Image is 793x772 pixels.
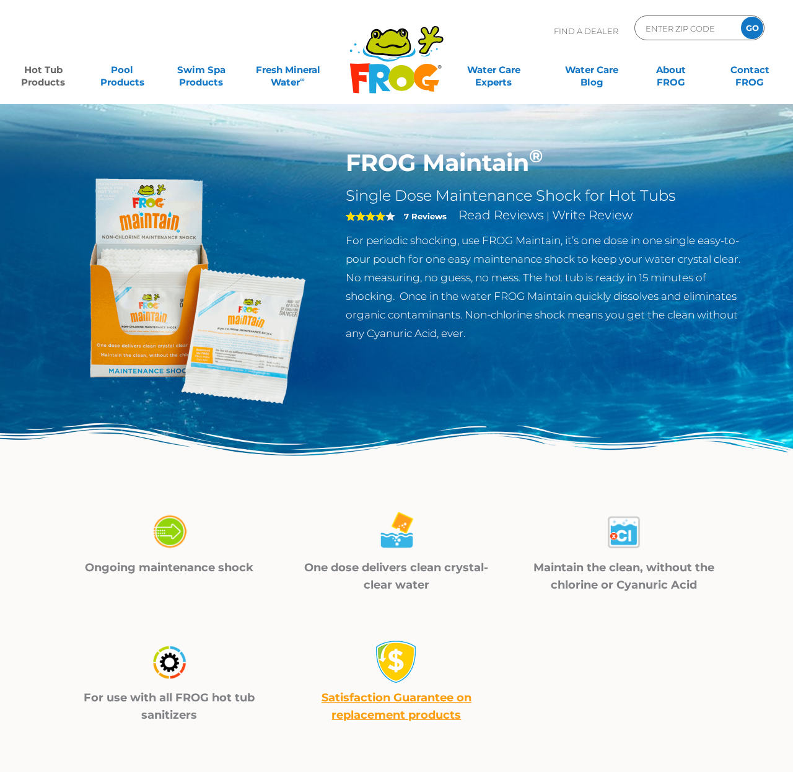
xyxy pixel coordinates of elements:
[404,211,447,221] strong: 7 Reviews
[71,559,268,576] p: Ongoing maintenance shock
[640,58,701,82] a: AboutFROG
[602,510,646,554] img: maintain_4-03
[529,145,543,167] sup: ®
[552,208,633,222] a: Write Review
[170,58,232,82] a: Swim SpaProducts
[375,510,418,554] img: maintain_4-02
[299,559,495,594] p: One dose delivers clean crystal-clear water
[346,231,750,343] p: For periodic shocking, use FROG Maintain, it’s one dose in one single easy-to-pour pouch for one ...
[71,689,268,724] p: For use with all FROG hot tub sanitizers
[43,149,327,432] img: Frog_Maintain_Hero-2-v2.png
[741,17,763,39] input: GO
[444,58,543,82] a: Water CareExperts
[525,559,722,594] p: Maintain the clean, without the chlorine or Cyanuric Acid
[346,211,385,221] span: 4
[92,58,153,82] a: PoolProducts
[322,691,471,722] a: Satisfaction Guarantee on replacement products
[554,15,618,46] p: Find A Dealer
[346,149,750,177] h1: FROG Maintain
[346,186,750,205] h2: Single Dose Maintenance Shock for Hot Tubs
[147,510,191,554] img: maintain_4-01
[644,19,728,37] input: Zip Code Form
[458,208,544,222] a: Read Reviews
[546,210,550,222] span: |
[250,58,326,82] a: Fresh MineralWater∞
[147,640,191,684] img: maintain_4-04
[12,58,74,82] a: Hot TubProducts
[561,58,623,82] a: Water CareBlog
[300,75,305,84] sup: ∞
[375,640,418,683] img: money-back1-small
[719,58,781,82] a: ContactFROG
